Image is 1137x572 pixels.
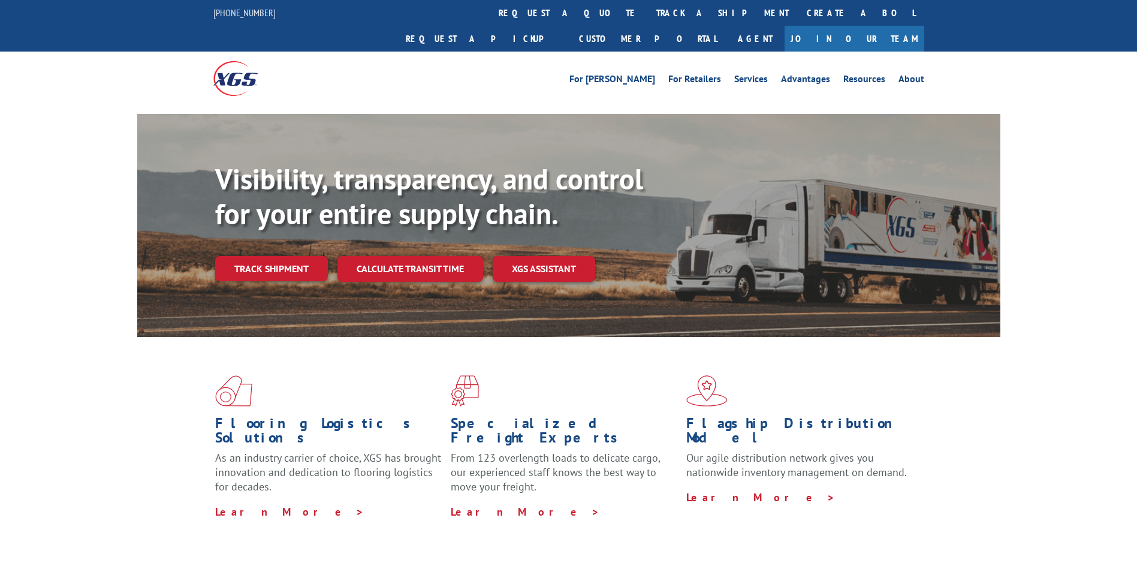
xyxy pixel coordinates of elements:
h1: Flooring Logistics Solutions [215,416,442,451]
span: As an industry carrier of choice, XGS has brought innovation and dedication to flooring logistics... [215,451,441,493]
a: Track shipment [215,256,328,281]
a: Customer Portal [570,26,726,52]
img: xgs-icon-flagship-distribution-model-red [686,375,728,407]
h1: Flagship Distribution Model [686,416,913,451]
a: Request a pickup [397,26,570,52]
a: For Retailers [668,74,721,88]
a: Learn More > [451,505,600,519]
a: Resources [843,74,885,88]
a: About [898,74,924,88]
a: [PHONE_NUMBER] [213,7,276,19]
a: Calculate transit time [337,256,483,282]
span: Our agile distribution network gives you nationwide inventory management on demand. [686,451,907,479]
b: Visibility, transparency, and control for your entire supply chain. [215,160,643,232]
a: Agent [726,26,785,52]
p: From 123 overlength loads to delicate cargo, our experienced staff knows the best way to move you... [451,451,677,504]
a: Join Our Team [785,26,924,52]
h1: Specialized Freight Experts [451,416,677,451]
a: Services [734,74,768,88]
a: Learn More > [215,505,364,519]
a: Learn More > [686,490,836,504]
img: xgs-icon-total-supply-chain-intelligence-red [215,375,252,407]
img: xgs-icon-focused-on-flooring-red [451,375,479,407]
a: Advantages [781,74,830,88]
a: XGS ASSISTANT [493,256,595,282]
a: For [PERSON_NAME] [569,74,655,88]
